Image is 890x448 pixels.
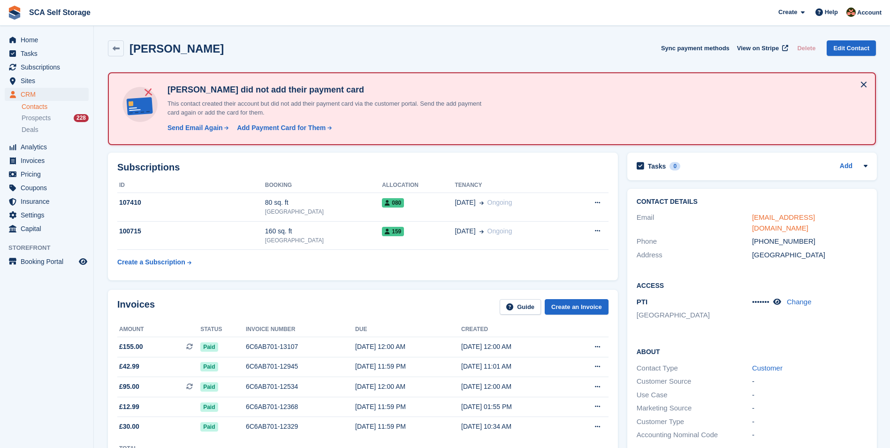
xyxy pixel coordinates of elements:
[21,168,77,181] span: Pricing
[355,362,461,371] div: [DATE] 11:59 PM
[200,342,218,352] span: Paid
[637,417,752,427] div: Customer Type
[200,402,218,412] span: Paid
[487,199,512,206] span: Ongoing
[21,181,77,194] span: Coupons
[164,85,492,95] h4: [PERSON_NAME] did not add their payment card
[787,298,812,306] a: Change
[648,162,666,170] h2: Tasks
[752,403,867,414] div: -
[5,222,89,235] a: menu
[752,213,815,232] a: [EMAIL_ADDRESS][DOMAIN_NAME]
[246,382,355,392] div: 6C6AB701-12534
[637,198,867,206] h2: Contact Details
[355,382,461,392] div: [DATE] 12:00 AM
[22,102,89,111] a: Contacts
[382,198,404,208] span: 080
[752,417,867,427] div: -
[119,422,139,432] span: £30.00
[545,299,609,315] a: Create an Invoice
[382,178,455,193] th: Allocation
[21,33,77,46] span: Home
[637,310,752,321] li: [GEOGRAPHIC_DATA]
[22,125,38,134] span: Deals
[461,402,567,412] div: [DATE] 01:55 PM
[752,364,783,372] a: Customer
[461,322,567,337] th: Created
[382,227,404,236] span: 159
[200,322,246,337] th: Status
[5,255,89,268] a: menu
[637,376,752,387] div: Customer Source
[5,154,89,167] a: menu
[637,390,752,401] div: Use Case
[461,382,567,392] div: [DATE] 12:00 AM
[21,88,77,101] span: CRM
[752,298,769,306] span: •••••••
[237,123,326,133] div: Add Payment Card for Them
[21,255,77,268] span: Booking Portal
[637,403,752,414] div: Marketing Source
[21,140,77,154] span: Analytics
[752,250,867,261] div: [GEOGRAPHIC_DATA]
[461,342,567,352] div: [DATE] 12:00 AM
[487,227,512,235] span: Ongoing
[669,162,680,170] div: 0
[637,298,647,306] span: PTI
[22,125,89,135] a: Deals
[21,47,77,60] span: Tasks
[117,162,609,173] h2: Subscriptions
[5,47,89,60] a: menu
[25,5,94,20] a: SCA Self Storage
[265,198,382,208] div: 80 sq. ft
[265,236,382,245] div: [GEOGRAPHIC_DATA]
[355,342,461,352] div: [DATE] 12:00 AM
[246,362,355,371] div: 6C6AB701-12945
[265,208,382,216] div: [GEOGRAPHIC_DATA]
[117,257,185,267] div: Create a Subscription
[461,422,567,432] div: [DATE] 10:34 AM
[117,322,200,337] th: Amount
[5,195,89,208] a: menu
[200,362,218,371] span: Paid
[637,250,752,261] div: Address
[21,209,77,222] span: Settings
[752,236,867,247] div: [PHONE_NUMBER]
[77,256,89,267] a: Preview store
[825,8,838,17] span: Help
[265,178,382,193] th: Booking
[233,123,333,133] a: Add Payment Card for Them
[200,422,218,432] span: Paid
[5,61,89,74] a: menu
[355,422,461,432] div: [DATE] 11:59 PM
[164,99,492,117] p: This contact created their account but did not add their payment card via the customer portal. Se...
[8,243,93,253] span: Storefront
[5,33,89,46] a: menu
[752,376,867,387] div: -
[246,322,355,337] th: Invoice number
[733,40,790,56] a: View on Stripe
[117,226,265,236] div: 100715
[117,178,265,193] th: ID
[840,161,852,172] a: Add
[778,8,797,17] span: Create
[455,198,475,208] span: [DATE]
[200,382,218,392] span: Paid
[119,362,139,371] span: £42.99
[117,299,155,315] h2: Invoices
[455,226,475,236] span: [DATE]
[119,342,143,352] span: £155.00
[117,254,191,271] a: Create a Subscription
[661,40,730,56] button: Sync payment methods
[637,280,867,290] h2: Access
[637,430,752,440] div: Accounting Nominal Code
[120,85,160,124] img: no-card-linked-e7822e413c904bf8b177c4d89f31251c4716f9871600ec3ca5bfc59e148c83f4.svg
[21,195,77,208] span: Insurance
[637,363,752,374] div: Contact Type
[119,382,139,392] span: £95.00
[5,74,89,87] a: menu
[246,342,355,352] div: 6C6AB701-13107
[119,402,139,412] span: £12.99
[846,8,856,17] img: Sarah Race
[21,154,77,167] span: Invoices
